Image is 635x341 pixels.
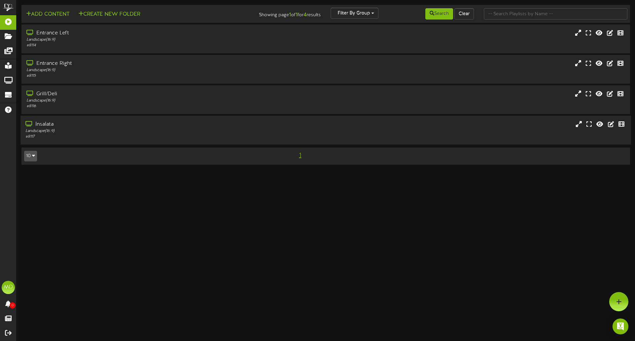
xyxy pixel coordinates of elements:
[26,29,270,37] div: Entrance Left
[26,104,270,109] div: # 8116
[26,37,270,43] div: Landscape ( 16:9 )
[25,121,270,128] div: Insalata
[26,73,270,79] div: # 8115
[76,10,142,19] button: Create New Folder
[25,134,270,140] div: # 8117
[25,128,270,134] div: Landscape ( 16:9 )
[289,12,291,18] strong: 1
[24,151,37,161] button: 10
[24,10,71,19] button: Add Content
[26,67,270,73] div: Landscape ( 16:9 )
[425,8,453,20] button: Search
[613,319,628,334] div: Open Intercom Messenger
[304,12,307,18] strong: 4
[484,8,627,20] input: -- Search Playlists by Name --
[26,98,270,104] div: Landscape ( 16:9 )
[10,302,16,309] span: 0
[26,43,270,48] div: # 8114
[296,12,298,18] strong: 1
[2,281,15,294] div: MD
[331,8,378,19] button: Filter By Group
[454,8,474,20] button: Clear
[26,60,270,67] div: Entrance Right
[26,90,270,98] div: Grill/Deli
[224,8,326,19] div: Showing page of for results
[297,152,303,159] span: 1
